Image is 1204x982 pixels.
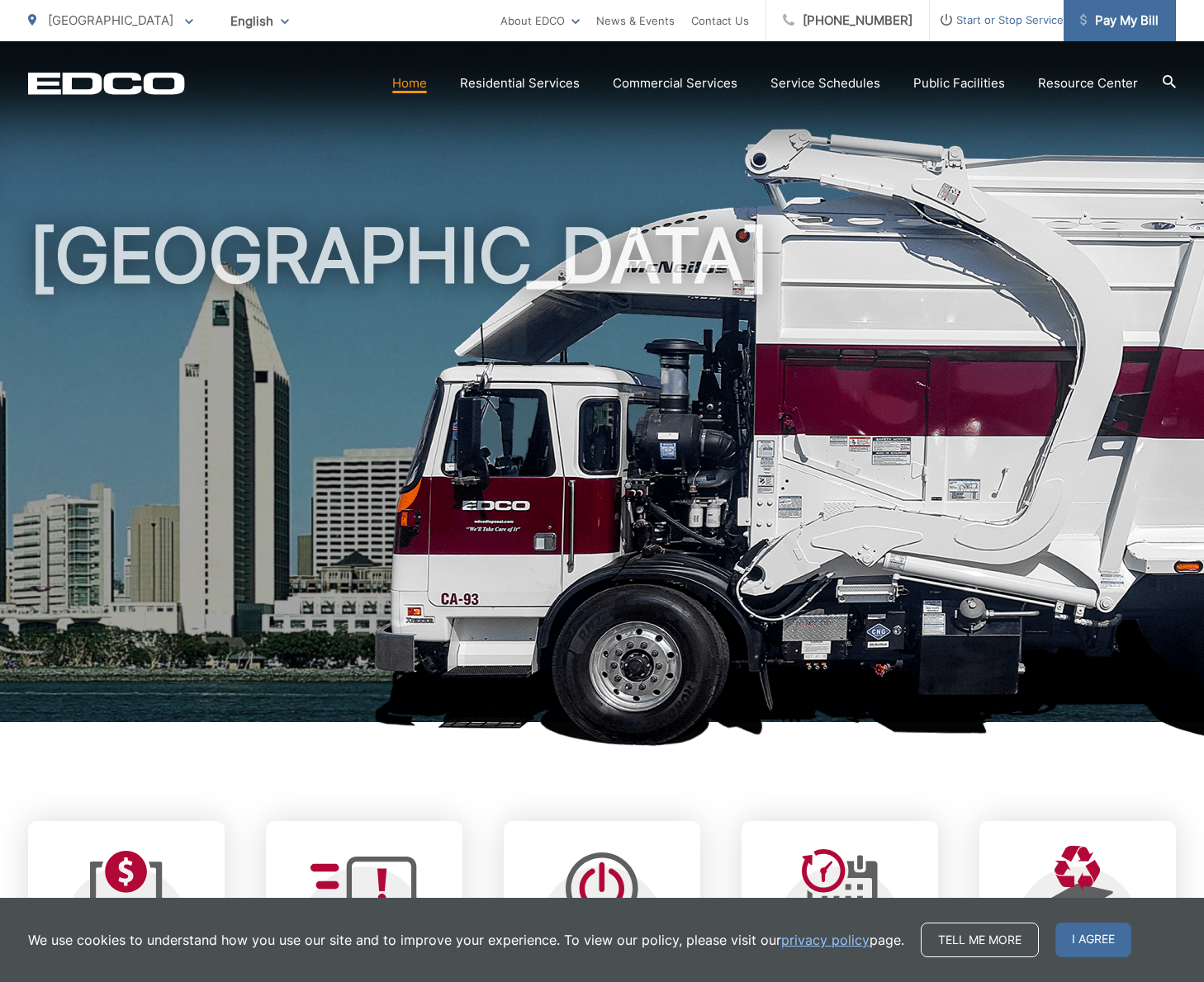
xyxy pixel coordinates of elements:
[691,11,749,31] a: Contact Us
[596,11,675,31] a: News & Events
[218,7,301,35] span: English
[770,73,880,93] a: Service Schedules
[1055,923,1131,957] span: I agree
[500,11,580,31] a: About EDCO
[913,73,1005,93] a: Public Facilities
[28,72,185,95] a: EDCD logo. Return to the homepage.
[28,215,1176,737] h1: [GEOGRAPHIC_DATA]
[48,12,173,28] span: [GEOGRAPHIC_DATA]
[460,73,580,93] a: Residential Services
[1080,11,1159,31] span: Pay My Bill
[28,930,904,950] p: We use cookies to understand how you use our site and to improve your experience. To view our pol...
[392,73,427,93] a: Home
[613,73,737,93] a: Commercial Services
[781,930,870,950] a: privacy policy
[1038,73,1138,93] a: Resource Center
[921,923,1039,957] a: Tell me more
